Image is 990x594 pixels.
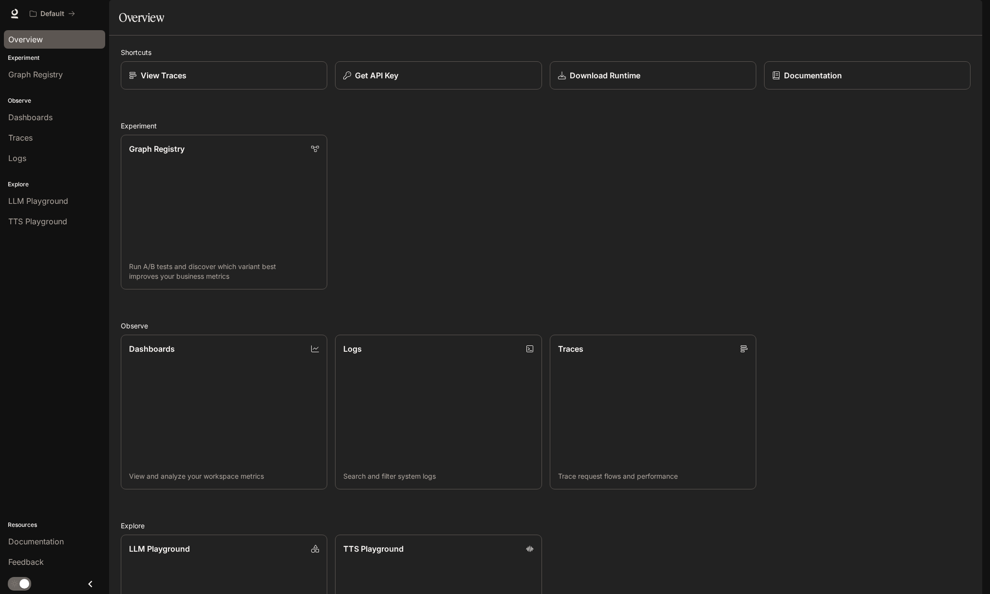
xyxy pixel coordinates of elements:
[558,471,748,481] p: Trace request flows and performance
[550,335,756,489] a: TracesTrace request flows and performance
[570,70,640,81] p: Download Runtime
[335,335,542,489] a: LogsSearch and filter system logs
[141,70,187,81] p: View Traces
[129,343,175,355] p: Dashboards
[343,543,404,555] p: TTS Playground
[121,335,327,489] a: DashboardsView and analyze your workspace metrics
[558,343,583,355] p: Traces
[119,8,164,27] h1: Overview
[25,4,79,23] button: All workspaces
[129,471,319,481] p: View and analyze your workspace metrics
[335,61,542,90] button: Get API Key
[121,521,971,531] h2: Explore
[121,135,327,289] a: Graph RegistryRun A/B tests and discover which variant best improves your business metrics
[343,471,533,481] p: Search and filter system logs
[121,121,971,131] h2: Experiment
[355,70,398,81] p: Get API Key
[129,543,190,555] p: LLM Playground
[121,61,327,90] a: View Traces
[40,10,64,18] p: Default
[121,47,971,57] h2: Shortcuts
[764,61,971,90] a: Documentation
[129,143,185,155] p: Graph Registry
[550,61,756,90] a: Download Runtime
[129,262,319,281] p: Run A/B tests and discover which variant best improves your business metrics
[121,321,971,331] h2: Observe
[343,343,362,355] p: Logs
[784,70,842,81] p: Documentation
